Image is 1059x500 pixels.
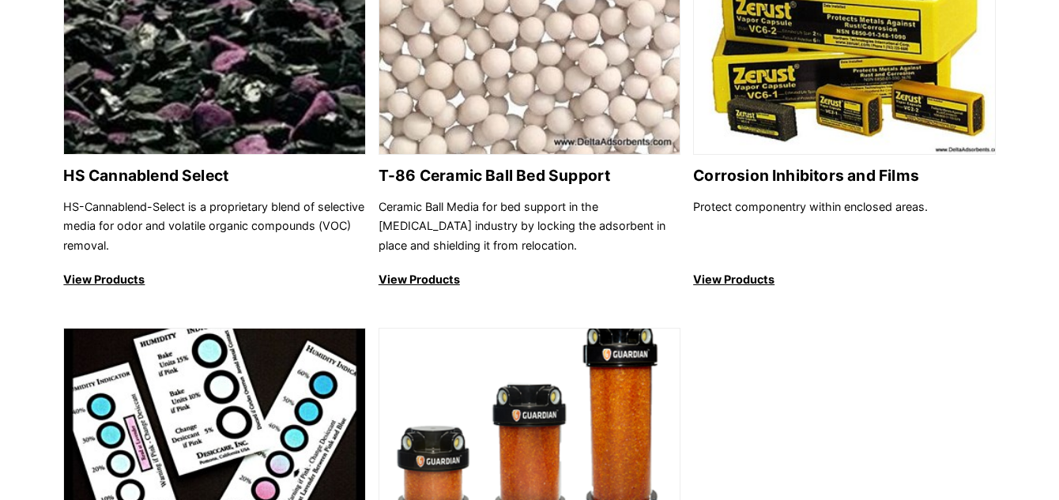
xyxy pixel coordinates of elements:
p: View Products [63,270,365,289]
p: View Products [693,270,995,289]
p: Ceramic Ball Media for bed support in the [MEDICAL_DATA] industry by locking the adsorbent in pla... [379,197,680,255]
h2: HS Cannablend Select [63,167,365,185]
p: HS-Cannablend-Select is a proprietary blend of selective media for odor and volatile organic comp... [63,197,365,255]
h2: Corrosion Inhibitors and Films [693,167,995,185]
p: View Products [379,270,680,289]
h2: T-86 Ceramic Ball Bed Support [379,167,680,185]
p: Protect componentry within enclosed areas. [693,197,995,255]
